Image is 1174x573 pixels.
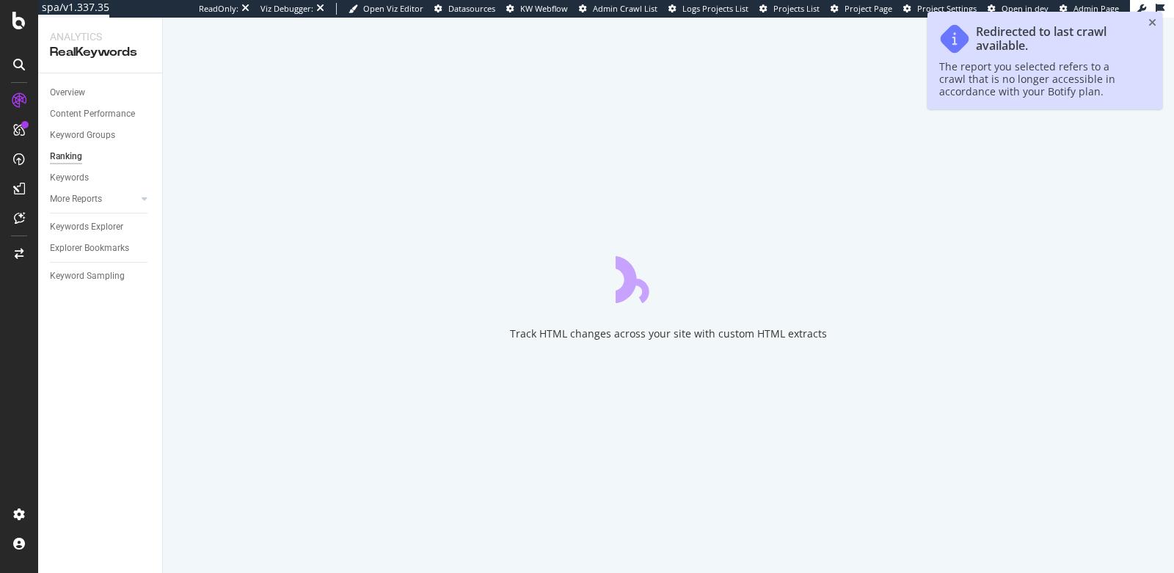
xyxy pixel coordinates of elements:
[50,85,152,101] a: Overview
[349,3,423,15] a: Open Viz Editor
[50,269,125,284] div: Keyword Sampling
[50,128,115,143] div: Keyword Groups
[50,106,135,122] div: Content Performance
[50,170,89,186] div: Keywords
[50,241,152,256] a: Explorer Bookmarks
[903,3,977,15] a: Project Settings
[50,219,123,235] div: Keywords Explorer
[1002,3,1049,14] span: Open in dev
[831,3,892,15] a: Project Page
[434,3,495,15] a: Datasources
[520,3,568,14] span: KW Webflow
[199,3,238,15] div: ReadOnly:
[448,3,495,14] span: Datasources
[50,29,150,44] div: Analytics
[616,250,721,303] div: animation
[682,3,748,14] span: Logs Projects List
[260,3,313,15] div: Viz Debugger:
[50,85,85,101] div: Overview
[593,3,657,14] span: Admin Crawl List
[510,326,827,341] div: Track HTML changes across your site with custom HTML extracts
[668,3,748,15] a: Logs Projects List
[50,191,102,207] div: More Reports
[50,106,152,122] a: Content Performance
[50,191,137,207] a: More Reports
[917,3,977,14] span: Project Settings
[1060,3,1119,15] a: Admin Page
[50,149,82,164] div: Ranking
[50,44,150,61] div: RealKeywords
[579,3,657,15] a: Admin Crawl List
[773,3,820,14] span: Projects List
[939,60,1136,98] div: The report you selected refers to a crawl that is no longer accessible in accordance with your Bo...
[363,3,423,14] span: Open Viz Editor
[988,3,1049,15] a: Open in dev
[845,3,892,14] span: Project Page
[1073,3,1119,14] span: Admin Page
[50,149,152,164] a: Ranking
[50,241,129,256] div: Explorer Bookmarks
[50,269,152,284] a: Keyword Sampling
[50,128,152,143] a: Keyword Groups
[50,219,152,235] a: Keywords Explorer
[759,3,820,15] a: Projects List
[506,3,568,15] a: KW Webflow
[976,25,1136,53] div: Redirected to last crawl available.
[50,170,152,186] a: Keywords
[1148,18,1156,28] div: close toast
